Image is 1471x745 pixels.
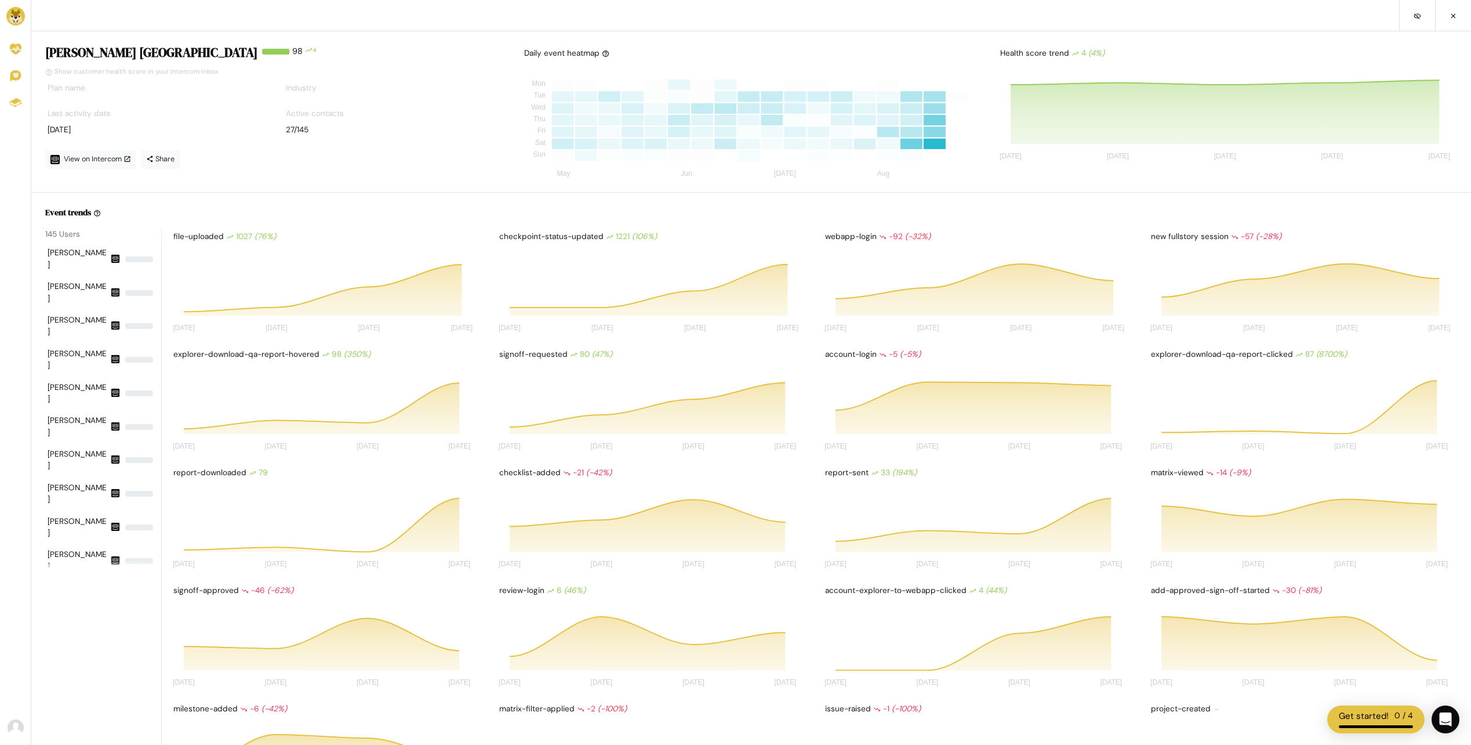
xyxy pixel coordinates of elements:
tspan: [DATE] [1243,678,1265,686]
div: -21 [563,467,612,479]
tspan: [DATE] [357,678,379,686]
tspan: [DATE] [825,560,847,569]
div: signoff-approved [171,583,480,599]
i: (-81%) [1298,585,1321,595]
tspan: [DATE] [774,442,796,450]
i: (-42%) [586,468,612,478]
tspan: [DATE] [1150,560,1172,569]
tspan: May [557,170,570,178]
div: Get started! [1339,710,1389,723]
tspan: Jun [681,170,692,178]
div: -5 [879,349,921,360]
tspan: [DATE] [682,678,704,686]
tspan: [DATE] [499,324,521,332]
tspan: [DATE] [1150,678,1172,686]
div: NaN% [125,323,153,329]
i: (-100%) [892,704,921,714]
div: Daily event heatmap [524,48,609,59]
div: account-explorer-to-webapp-clicked [823,583,1131,599]
tspan: Wed [531,103,545,111]
div: explorer-download-qa-report-clicked [1149,346,1457,363]
div: [PERSON_NAME] [48,281,108,305]
div: -14 [1206,467,1251,479]
i: (47%) [592,349,612,359]
div: webapp-login [823,229,1131,245]
tspan: [DATE] [591,560,613,569]
i: (106%) [632,232,657,241]
div: NaN% [125,525,153,530]
div: NaN% [125,558,153,564]
div: NaN% [125,424,153,430]
div: signoff-requested [497,346,805,363]
tspan: [DATE] [1107,153,1129,161]
tspan: [DATE] [448,678,470,686]
tspan: [DATE] [1336,324,1358,332]
tspan: [DATE] [684,324,706,332]
tspan: [DATE] [451,324,473,332]
tspan: [DATE] [265,560,287,569]
div: report-downloaded [171,465,480,481]
div: 6 [547,585,586,596]
tspan: [DATE] [1429,153,1451,161]
div: [PERSON_NAME] [48,382,108,406]
tspan: [DATE] [591,324,613,332]
div: [PERSON_NAME] [48,549,108,573]
div: -30 [1272,585,1321,596]
i: (-100%) [598,704,627,714]
tspan: [DATE] [682,560,704,569]
tspan: [DATE] [1334,560,1356,569]
i: (-62%) [267,585,293,595]
tspan: [DATE] [917,678,939,686]
i: (350%) [344,349,371,359]
tspan: [DATE] [774,678,796,686]
tspan: [DATE] [825,678,847,686]
tspan: [DATE] [825,324,847,332]
label: Plan name [48,82,85,94]
a: View on Intercom [45,150,136,169]
div: [PERSON_NAME] [48,314,108,338]
tspan: [DATE] [1100,442,1122,450]
div: 27/145 [286,124,502,136]
tspan: [DATE] [358,324,380,332]
div: -57 [1231,231,1281,243]
div: checkpoint-status-updated [497,229,805,245]
div: 0 / 4 [1394,710,1413,723]
label: Industry [286,82,317,94]
tspan: [DATE] [1150,442,1172,450]
tspan: Fri [537,127,545,135]
tspan: [DATE] [1100,560,1122,569]
div: 4 [313,45,317,65]
tspan: [DATE] [1150,324,1172,332]
div: 1221 [606,231,657,243]
i: (-42%) [261,704,287,714]
label: Active contacts [286,108,344,120]
tspan: [DATE] [1334,442,1356,450]
div: -92 [879,231,931,243]
tspan: Sun [533,150,545,158]
i: (194%) [892,468,917,478]
tspan: [DATE] [825,442,847,450]
tspan: Mon [532,79,545,88]
i: (4%) [1088,48,1105,58]
img: Brand [6,7,25,26]
div: 4 [969,585,1007,596]
tspan: [DATE] [448,442,470,450]
tspan: [DATE] [1321,153,1343,161]
div: [DATE] [48,124,264,136]
h6: Event trends [45,207,91,218]
tspan: [DATE] [591,678,613,686]
div: 87 [1295,349,1347,360]
i: (76%) [255,232,276,241]
tspan: [DATE] [917,442,939,450]
div: [PERSON_NAME] [48,482,108,506]
tspan: [DATE] [265,678,287,686]
div: -2 [577,703,627,715]
div: 79 [249,467,268,479]
tspan: [DATE] [917,560,939,569]
tspan: [DATE] [265,442,287,450]
tspan: [DATE] [1008,442,1030,450]
tspan: [DATE] [1426,560,1448,569]
tspan: [DATE] [1426,678,1448,686]
div: milestone-added [171,701,480,717]
tspan: [DATE] [448,560,470,569]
